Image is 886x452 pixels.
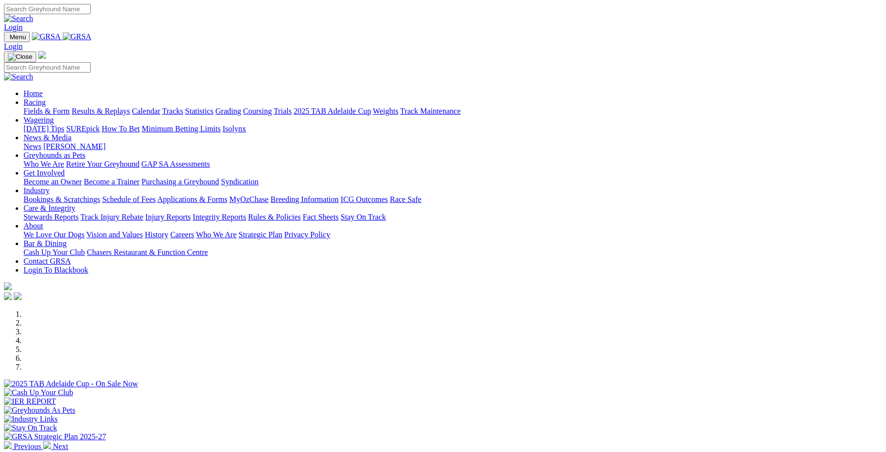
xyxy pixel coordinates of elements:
img: Greyhounds As Pets [4,406,75,415]
img: Cash Up Your Club [4,388,73,397]
a: SUREpick [66,125,99,133]
a: Syndication [221,177,258,186]
a: Race Safe [390,195,421,203]
img: chevron-left-pager-white.svg [4,441,12,449]
a: Schedule of Fees [102,195,155,203]
a: Grading [216,107,241,115]
a: Careers [170,230,194,239]
a: Next [43,442,68,451]
img: chevron-right-pager-white.svg [43,441,51,449]
span: Menu [10,33,26,41]
a: Applications & Forms [157,195,227,203]
a: Login [4,23,23,31]
a: Weights [373,107,398,115]
a: Greyhounds as Pets [24,151,85,159]
a: Login [4,42,23,50]
img: logo-grsa-white.png [38,51,46,59]
a: Wagering [24,116,54,124]
a: How To Bet [102,125,140,133]
a: Statistics [185,107,214,115]
a: Become an Owner [24,177,82,186]
div: Industry [24,195,882,204]
a: News & Media [24,133,72,142]
img: Search [4,14,33,23]
a: Who We Are [196,230,237,239]
a: Vision and Values [86,230,143,239]
a: Results & Replays [72,107,130,115]
a: Injury Reports [145,213,191,221]
a: Strategic Plan [239,230,282,239]
img: Close [8,53,32,61]
img: IER REPORT [4,397,56,406]
a: Bar & Dining [24,239,67,248]
a: MyOzChase [229,195,269,203]
img: twitter.svg [14,292,22,300]
a: Previous [4,442,43,451]
a: Bookings & Scratchings [24,195,100,203]
a: Care & Integrity [24,204,75,212]
a: Track Injury Rebate [80,213,143,221]
a: Calendar [132,107,160,115]
a: Get Involved [24,169,65,177]
img: logo-grsa-white.png [4,282,12,290]
a: Breeding Information [271,195,339,203]
a: Track Maintenance [400,107,461,115]
img: Industry Links [4,415,58,424]
a: Who We Are [24,160,64,168]
a: Integrity Reports [193,213,246,221]
a: ICG Outcomes [341,195,388,203]
a: Retire Your Greyhound [66,160,140,168]
img: GRSA [32,32,61,41]
div: About [24,230,882,239]
a: GAP SA Assessments [142,160,210,168]
div: Bar & Dining [24,248,882,257]
a: Minimum Betting Limits [142,125,221,133]
img: GRSA Strategic Plan 2025-27 [4,432,106,441]
a: Become a Trainer [84,177,140,186]
a: We Love Our Dogs [24,230,84,239]
a: Fields & Form [24,107,70,115]
a: Isolynx [222,125,246,133]
a: News [24,142,41,151]
a: Stewards Reports [24,213,78,221]
a: Coursing [243,107,272,115]
a: Racing [24,98,46,106]
img: Search [4,73,33,81]
input: Search [4,62,91,73]
button: Toggle navigation [4,32,30,42]
a: Fact Sheets [303,213,339,221]
button: Toggle navigation [4,51,36,62]
div: Wagering [24,125,882,133]
a: [PERSON_NAME] [43,142,105,151]
a: Cash Up Your Club [24,248,85,256]
div: Care & Integrity [24,213,882,222]
img: 2025 TAB Adelaide Cup - On Sale Now [4,379,138,388]
div: Greyhounds as Pets [24,160,882,169]
a: Rules & Policies [248,213,301,221]
img: Stay On Track [4,424,57,432]
a: Industry [24,186,49,195]
span: Previous [14,442,41,451]
a: Purchasing a Greyhound [142,177,219,186]
a: Home [24,89,43,98]
img: facebook.svg [4,292,12,300]
a: Tracks [162,107,183,115]
a: Contact GRSA [24,257,71,265]
a: [DATE] Tips [24,125,64,133]
img: GRSA [63,32,92,41]
div: Racing [24,107,882,116]
a: 2025 TAB Adelaide Cup [294,107,371,115]
a: History [145,230,168,239]
a: Login To Blackbook [24,266,88,274]
a: Trials [273,107,292,115]
a: About [24,222,43,230]
div: News & Media [24,142,882,151]
input: Search [4,4,91,14]
a: Stay On Track [341,213,386,221]
span: Next [53,442,68,451]
div: Get Involved [24,177,882,186]
a: Chasers Restaurant & Function Centre [87,248,208,256]
a: Privacy Policy [284,230,330,239]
